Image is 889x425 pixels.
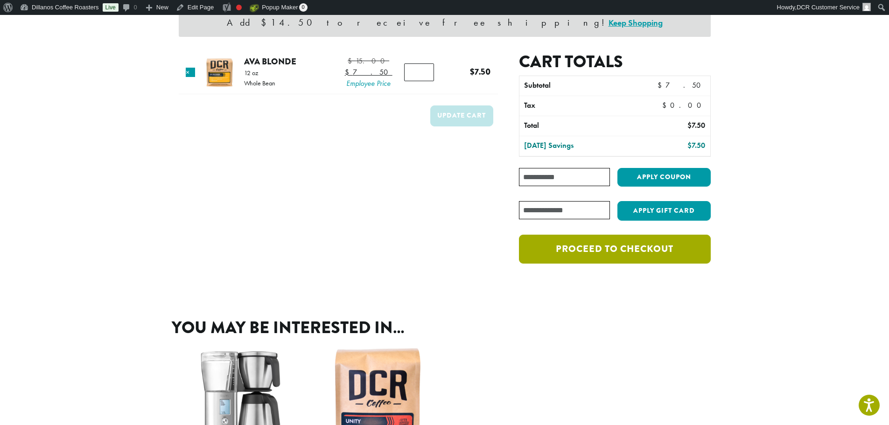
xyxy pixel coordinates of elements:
[348,56,356,66] span: $
[348,56,389,66] bdi: 15.00
[345,67,353,77] span: $
[687,140,705,150] bdi: 7.50
[404,63,434,81] input: Product quantity
[430,105,493,126] button: Update cart
[519,116,634,136] th: Total
[103,3,119,12] a: Live
[345,78,392,89] span: Employee Price
[519,96,654,116] th: Tax
[244,55,296,68] a: Ava Blonde
[345,67,392,77] bdi: 7.50
[617,201,711,221] button: Apply Gift Card
[236,5,242,10] div: Focus keyphrase not set
[797,4,860,11] span: DCR Customer Service
[244,70,275,76] p: 12 oz
[186,68,195,77] a: Remove this item
[658,80,705,90] bdi: 7.50
[204,57,235,88] img: Ava Blonde
[470,65,475,78] span: $
[609,17,663,28] a: Keep Shopping
[172,318,718,338] h2: You may be interested in…
[519,136,634,156] th: [DATE] Savings
[687,120,692,130] span: $
[658,80,665,90] span: $
[244,80,275,86] p: Whole Bean
[299,3,308,12] span: 0
[687,120,705,130] bdi: 7.50
[470,65,490,78] bdi: 7.50
[519,76,634,96] th: Subtotal
[519,52,710,72] h2: Cart totals
[662,100,670,110] span: $
[687,140,692,150] span: $
[179,8,711,37] div: Add $14.50 to receive free shipping!
[662,100,706,110] bdi: 0.00
[519,235,710,264] a: Proceed to checkout
[617,168,711,187] button: Apply coupon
